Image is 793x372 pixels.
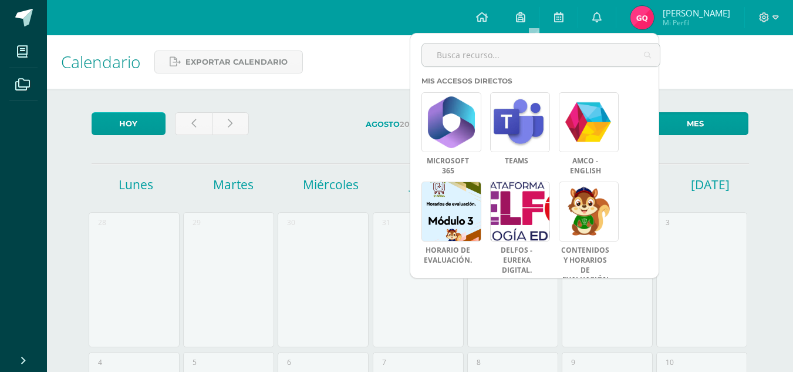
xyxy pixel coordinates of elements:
[287,217,295,227] div: 30
[89,176,183,193] h1: Lunes
[187,176,281,193] h1: Martes
[287,357,291,367] div: 6
[193,217,201,227] div: 29
[421,76,512,85] span: Mis accesos directos
[382,217,390,227] div: 31
[98,217,106,227] div: 28
[61,51,140,73] span: Calendario
[630,6,654,29] img: a776a6d94c63e8cdcd2b826f6a8e8e7a.png
[490,156,543,166] a: Teams
[477,357,481,367] div: 8
[422,43,660,66] input: Busca recurso...
[663,18,730,28] span: Mi Perfil
[381,176,475,193] h1: Jueves
[185,51,288,73] span: Exportar calendario
[284,176,377,193] h1: Miércoles
[642,112,748,135] a: Mes
[666,357,674,367] div: 10
[421,246,474,266] a: Horario de evaluación.
[154,51,303,73] a: Exportar calendario
[663,7,730,19] span: [PERSON_NAME]
[382,357,386,367] div: 7
[559,246,612,285] a: CONTENIDOS Y HORARIOS DE EVALUACIÓN
[571,357,575,367] div: 9
[421,156,474,176] a: Microsoft 365
[98,357,102,367] div: 4
[258,112,527,136] label: 2025
[193,357,197,367] div: 5
[490,246,543,275] a: Delfos - Eureka Digital.
[366,120,400,129] strong: Agosto
[92,112,166,135] a: Hoy
[559,156,612,176] a: AMCO - ENGLISH
[691,176,706,193] h1: [DATE]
